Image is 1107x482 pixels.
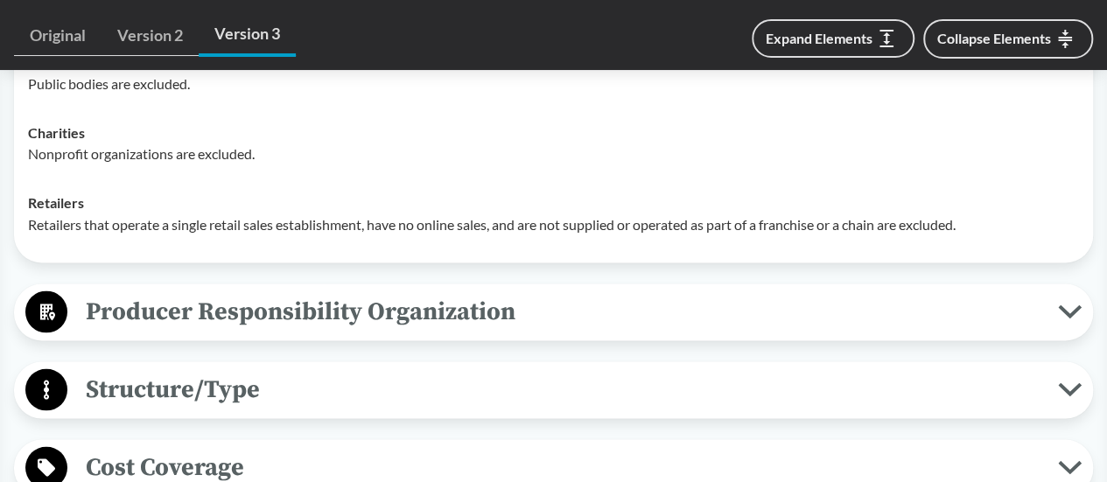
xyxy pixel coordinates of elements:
[67,291,1058,331] span: Producer Responsibility Organization
[20,367,1087,412] button: Structure/Type
[28,194,84,211] strong: Retailers
[923,19,1093,59] button: Collapse Elements
[28,73,1079,94] p: Public bodies are excluded.
[752,19,914,58] button: Expand Elements
[14,16,102,56] a: Original
[102,16,199,56] a: Version 2
[28,143,1079,164] p: Nonprofit organizations are excluded.
[67,369,1058,409] span: Structure/Type
[28,213,1079,234] p: Retailers that operate a single retail sales establishment, have no online sales, and are not sup...
[20,290,1087,334] button: Producer Responsibility Organization
[28,124,85,141] strong: Charities
[199,14,296,57] a: Version 3
[28,54,115,71] strong: Governments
